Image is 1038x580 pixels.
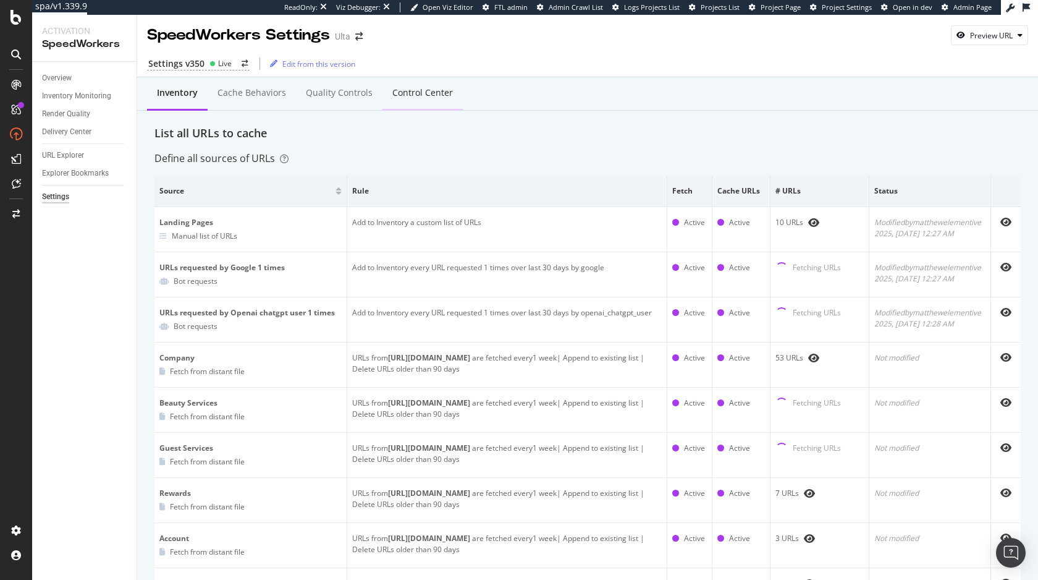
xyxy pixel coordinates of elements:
[549,2,603,12] span: Admin Crawl List
[684,488,705,499] div: Active
[684,533,705,544] div: Active
[42,108,90,121] div: Render Quality
[793,262,841,275] div: Fetching URLs
[1000,262,1011,272] div: eye
[42,126,91,139] div: Delivery Center
[1000,217,1011,227] div: eye
[942,2,992,12] a: Admin Page
[217,87,286,99] div: Cache behaviors
[159,488,342,499] div: Rewards
[483,2,528,12] a: FTL admin
[874,186,982,197] span: Status
[494,2,528,12] span: FTL admin
[388,488,470,498] b: [URL][DOMAIN_NAME]
[1000,352,1011,362] div: eye
[170,411,245,422] div: Fetch from distant file
[218,58,232,69] div: Live
[159,186,332,197] span: Source
[242,60,248,67] div: arrow-right-arrow-left
[355,32,363,41] div: arrow-right-arrow-left
[170,501,245,512] div: Fetch from distant file
[265,54,355,74] button: Edit from this version
[159,217,342,228] div: Landing Pages
[347,297,667,343] td: Add to Inventory every URL requested 1 times over last 30 days by openai_chatgpt_user
[775,533,864,544] div: 3 URLs
[388,443,470,453] b: [URL][DOMAIN_NAME]
[159,443,342,454] div: Guest Services
[170,547,245,557] div: Fetch from distant file
[729,398,750,409] div: Active
[684,443,705,454] div: Active
[749,2,801,12] a: Project Page
[159,307,342,318] div: URLs requested by Openai chatgpt user 1 times
[951,25,1028,45] button: Preview URL
[352,352,662,375] div: URLs from are fetched every 1 week | Append to existing list | Delete URLs older than 90 days
[684,217,705,228] div: Active
[423,2,473,12] span: Open Viz Editor
[1000,533,1011,543] div: eye
[352,488,662,510] div: URLs from are fetched every 1 week | Append to existing list | Delete URLs older than 90 days
[1000,488,1011,498] div: eye
[174,276,217,286] div: Bot requests
[172,231,237,241] div: Manual list of URLs
[804,488,815,498] div: eye
[170,456,245,467] div: Fetch from distant file
[729,533,750,544] div: Active
[624,2,680,12] span: Logs Projects List
[347,207,667,252] td: Add to Inventory a custom list of URLs
[701,2,740,12] span: Projects List
[684,307,705,318] div: Active
[42,25,127,37] div: Activation
[42,72,72,85] div: Overview
[336,2,381,12] div: Viz Debugger:
[729,352,750,364] div: Active
[874,488,985,499] div: Not modified
[42,167,128,180] a: Explorer Bookmarks
[157,87,198,99] div: Inventory
[729,443,750,454] div: Active
[170,366,245,377] div: Fetch from distant file
[352,443,662,465] div: URLs from are fetched every 1 week | Append to existing list | Delete URLs older than 90 days
[1000,398,1011,407] div: eye
[822,2,872,12] span: Project Settings
[159,533,342,544] div: Account
[684,352,705,364] div: Active
[775,217,864,228] div: 10 URLs
[996,538,1026,568] div: Open Intercom Messenger
[874,307,985,330] div: Modified by matthewelementive 2025, [DATE] 12:28 AM
[672,186,704,197] span: Fetch
[793,307,841,320] div: Fetching URLs
[874,398,985,409] div: Not modified
[810,2,872,12] a: Project Settings
[42,90,128,103] a: Inventory Monitoring
[689,2,740,12] a: Projects List
[874,443,985,454] div: Not modified
[953,2,992,12] span: Admin Page
[874,352,985,364] div: Not modified
[306,87,373,99] div: Quality Controls
[1000,443,1011,453] div: eye
[793,443,841,455] div: Fetching URLs
[537,2,603,12] a: Admin Crawl List
[970,30,1013,41] div: Preview URL
[729,307,750,318] div: Active
[352,186,659,197] span: Rule
[159,352,342,364] div: Company
[881,2,932,12] a: Open in dev
[42,37,127,51] div: SpeedWorkers
[148,58,205,70] div: Settings v350
[42,149,128,162] a: URL Explorer
[612,2,680,12] a: Logs Projects List
[42,108,128,121] a: Render Quality
[42,126,128,139] a: Delivery Center
[42,90,111,103] div: Inventory Monitoring
[154,151,289,166] div: Define all sources of URLs
[775,186,861,197] span: # URLs
[282,59,355,69] div: Edit from this version
[874,262,985,284] div: Modified by matthewelementive 2025, [DATE] 12:27 AM
[392,87,453,99] div: Control Center
[352,398,662,420] div: URLs from are fetched every 1 week | Append to existing list | Delete URLs older than 90 days
[159,262,342,273] div: URLs requested by Google 1 times
[793,398,841,410] div: Fetching URLs
[808,353,819,363] div: eye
